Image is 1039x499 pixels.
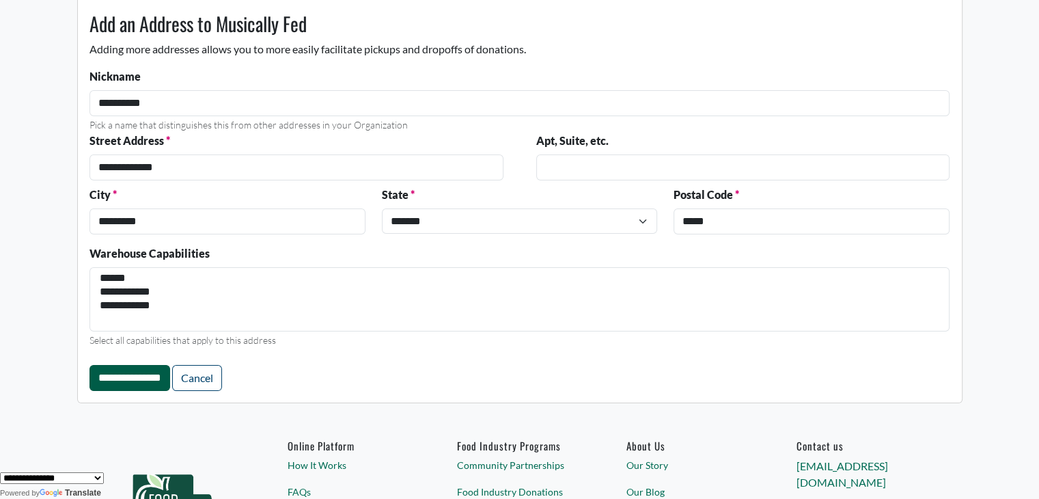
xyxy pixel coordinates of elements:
[40,488,101,498] a: Translate
[40,489,65,498] img: Google Translate
[89,68,141,85] label: Nickname
[288,440,413,452] h6: Online Platform
[89,334,276,346] small: Select all capabilities that apply to this address
[626,458,751,472] a: Our Story
[457,458,582,472] a: Community Partnerships
[89,119,408,131] small: Pick a name that distinguishes this from other addresses in your Organization
[382,187,415,203] label: State
[288,458,413,472] a: How It Works
[89,133,170,149] label: Street Address
[457,440,582,452] h6: Food Industry Programs
[89,245,210,262] label: Warehouse Capabilities
[89,12,950,36] h3: Add an Address to Musically Fed
[796,459,887,489] a: [EMAIL_ADDRESS][DOMAIN_NAME]
[89,41,950,57] p: Adding more addresses allows you to more easily facilitate pickups and dropoffs of donations.
[89,187,117,203] label: City
[626,440,751,452] a: About Us
[796,440,921,452] h6: Contact us
[536,133,609,149] label: Apt, Suite, etc.
[172,365,222,391] a: Cancel
[674,187,739,203] label: Postal Code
